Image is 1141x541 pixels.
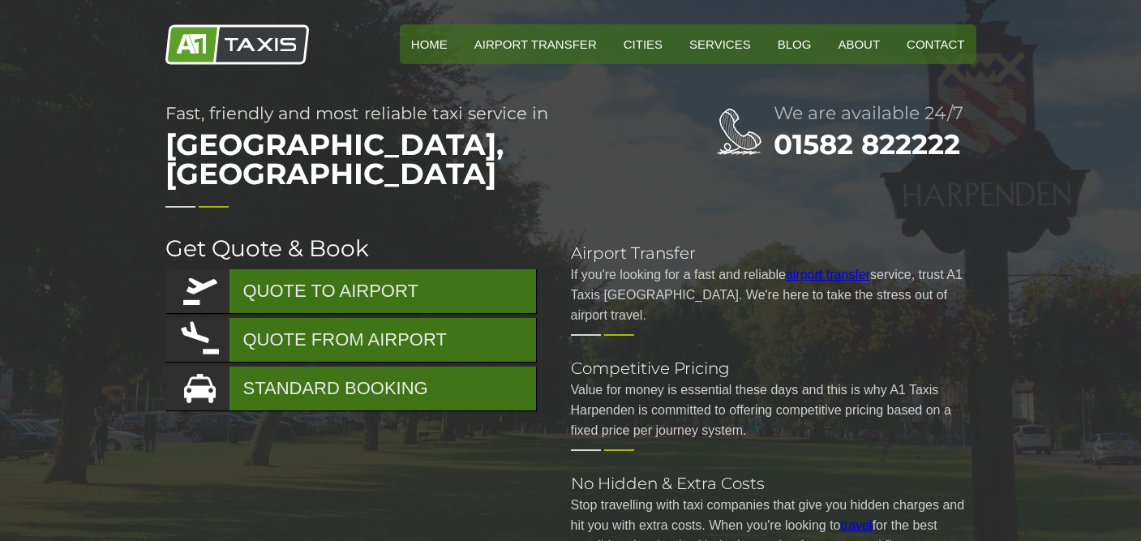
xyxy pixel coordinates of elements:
a: Services [678,24,762,64]
a: Contact [895,24,976,64]
a: STANDARD BOOKING [165,367,536,410]
a: About [826,24,891,64]
h2: We are available 24/7 [774,105,976,122]
a: HOME [400,24,459,64]
a: Blog [766,24,823,64]
a: travel [841,518,873,532]
img: A1 Taxis [165,24,309,65]
h2: Competitive Pricing [571,360,976,376]
a: QUOTE TO AIRPORT [165,269,536,313]
h2: No Hidden & Extra Costs [571,475,976,492]
a: QUOTE FROM AIRPORT [165,318,536,362]
p: Value for money is essential these days and this is why A1 Taxis Harpenden is committed to offeri... [571,380,976,440]
p: If you're looking for a fast and reliable service, trust A1 Taxis [GEOGRAPHIC_DATA]. We're here t... [571,264,976,325]
span: [GEOGRAPHIC_DATA], [GEOGRAPHIC_DATA] [165,122,652,196]
h2: Airport Transfer [571,245,976,261]
h1: Fast, friendly and most reliable taxi service in [165,105,652,196]
a: airport transfer [786,268,870,281]
a: 01582 822222 [774,127,960,161]
a: Cities [612,24,674,64]
h2: Get Quote & Book [165,237,538,260]
a: Airport Transfer [463,24,608,64]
